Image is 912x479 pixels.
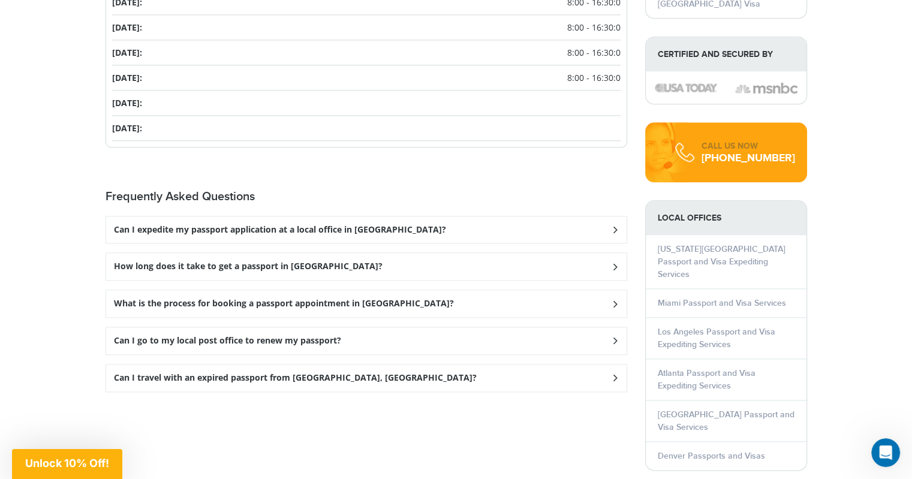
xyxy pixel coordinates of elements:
[567,46,621,59] span: 8:00 - 16:30:0
[114,299,454,309] h3: What is the process for booking a passport appointment in [GEOGRAPHIC_DATA]?
[12,449,122,479] div: Unlock 10% Off!
[702,152,795,164] div: [PHONE_NUMBER]
[658,244,785,279] a: [US_STATE][GEOGRAPHIC_DATA] Passport and Visa Expediting Services
[106,189,627,204] h2: Frequently Asked Questions
[25,457,109,469] span: Unlock 10% Off!
[646,201,806,235] strong: LOCAL OFFICES
[112,40,621,65] li: [DATE]:
[658,327,775,350] a: Los Angeles Passport and Visa Expediting Services
[735,81,797,95] img: image description
[114,373,477,383] h3: Can I travel with an expired passport from [GEOGRAPHIC_DATA], [GEOGRAPHIC_DATA]?
[658,451,765,461] a: Denver Passports and Visas
[871,438,900,467] iframe: Intercom live chat
[658,409,794,432] a: [GEOGRAPHIC_DATA] Passport and Visa Services
[114,225,446,235] h3: Can I expedite my passport application at a local office in [GEOGRAPHIC_DATA]?
[655,83,717,92] img: image description
[702,140,795,152] div: CALL US NOW
[658,298,786,308] a: Miami Passport and Visa Services
[114,336,341,346] h3: Can I go to my local post office to renew my passport?
[658,368,756,391] a: Atlanta Passport and Visa Expediting Services
[112,65,621,91] li: [DATE]:
[112,15,621,40] li: [DATE]:
[112,116,621,141] li: [DATE]:
[646,37,806,71] strong: Certified and Secured by
[114,261,383,272] h3: How long does it take to get a passport in [GEOGRAPHIC_DATA]?
[567,71,621,84] span: 8:00 - 16:30:0
[567,21,621,34] span: 8:00 - 16:30:0
[112,91,621,116] li: [DATE]:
